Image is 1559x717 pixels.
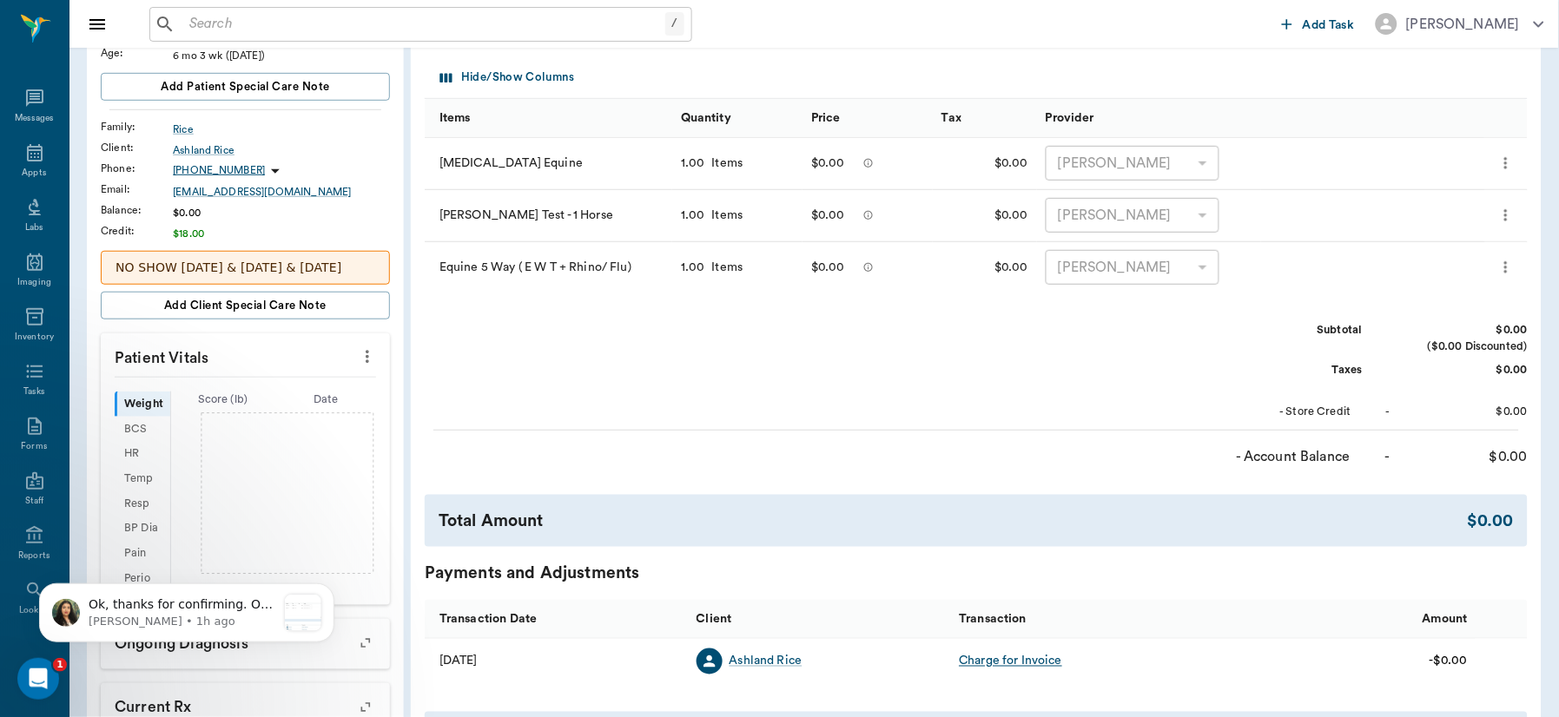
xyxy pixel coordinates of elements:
div: $0.00 [173,205,390,220]
div: Pain [115,541,170,566]
button: Select columns [436,64,578,91]
div: 6 mo 3 wk ([DATE]) [173,48,390,63]
div: $0.00 [933,138,1037,190]
div: Credit : [101,223,173,239]
button: [PERSON_NAME] [1362,8,1558,40]
div: Tasks [23,385,45,398]
button: Add client Special Care Note [101,292,390,319]
div: Equine 5 Way ( E W T + Rhino/ Flu) [425,242,672,294]
div: Inventory [15,331,54,344]
div: BCS [115,417,170,442]
div: Score ( lb ) [171,391,274,408]
div: Transaction [959,595,1027,643]
div: Appts [22,167,46,180]
p: NO SHOW [DATE] & [DATE] & [DATE] [116,259,375,277]
div: Date [274,391,378,408]
div: Quantity [681,94,731,142]
div: Labs [25,221,43,234]
div: Age : [101,45,173,61]
div: $0.00 [933,190,1037,242]
button: more [1493,148,1519,178]
div: [PERSON_NAME] [1406,14,1520,35]
div: [PERSON_NAME] [1046,198,1219,233]
div: $0.00 [1397,362,1528,378]
div: Quantity [672,98,803,137]
div: - [1385,446,1391,467]
div: Subtotal [1232,322,1363,339]
iframe: Intercom live chat [17,658,59,700]
div: Items [439,94,471,142]
div: Client : [101,140,173,155]
div: $0.00 [1397,404,1528,420]
div: $0.00 [933,242,1037,294]
div: - Store Credit [1221,404,1351,420]
div: - Account Balance [1220,446,1351,467]
div: Client [688,600,951,639]
span: 1 [53,658,67,672]
div: $0.00 [811,202,845,228]
div: Total Amount [439,509,1468,534]
div: 1.00 [681,155,705,172]
p: [PHONE_NUMBER] [173,163,265,178]
div: Email : [101,181,173,197]
a: Ashland Rice [730,653,803,670]
a: [EMAIL_ADDRESS][DOMAIN_NAME] [173,184,390,200]
div: $0.00 [1397,322,1528,339]
button: message [859,202,878,228]
div: -$0.00 [1430,653,1468,670]
div: Amount [1423,595,1468,643]
div: $0.00 [1397,446,1528,467]
div: BP Dia [115,516,170,542]
div: Forms [21,440,47,453]
div: Temp [115,466,170,491]
button: message [859,254,878,280]
div: Client [697,595,732,643]
div: [MEDICAL_DATA] Equine [425,138,672,190]
div: 1.00 [681,259,705,276]
button: message [859,150,878,176]
div: 08/26/25 [439,653,478,670]
div: Phone : [101,161,173,176]
div: Price [811,94,841,142]
div: Items [705,207,743,224]
div: Transaction Date [439,595,537,643]
button: Add patient Special Care Note [101,73,390,101]
div: Resp [115,491,170,516]
div: $0.00 [811,254,845,280]
div: $0.00 [811,150,845,176]
div: Provider [1046,94,1094,142]
div: - [1386,404,1391,420]
div: Transaction Date [425,600,688,639]
div: Taxes [1232,362,1363,378]
span: Add client Special Care Note [164,296,327,315]
button: Close drawer [80,7,115,42]
div: Tax [933,98,1037,137]
div: Items [705,155,743,172]
div: Items [705,259,743,276]
button: Add Task [1275,8,1362,40]
div: Ashland Rice [173,142,390,158]
div: [PERSON_NAME] [1046,146,1219,181]
input: Search [182,12,665,36]
div: Items [425,98,672,137]
div: Charge for Invoice [959,653,1062,670]
button: more [1493,253,1519,282]
p: Patient Vitals [101,333,390,377]
span: Add patient Special Care Note [161,77,329,96]
button: more [353,342,381,372]
div: Payments and Adjustments [425,561,1528,586]
button: more [1493,201,1519,230]
div: HR [115,442,170,467]
div: Imaging [17,276,51,289]
div: [PERSON_NAME] Test - 1 Horse [425,190,672,242]
iframe: Intercom notifications message [13,549,360,670]
div: Tax [941,94,961,142]
div: $0.00 [1468,509,1514,534]
a: Rice [173,122,390,137]
div: Amount [1213,600,1476,639]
